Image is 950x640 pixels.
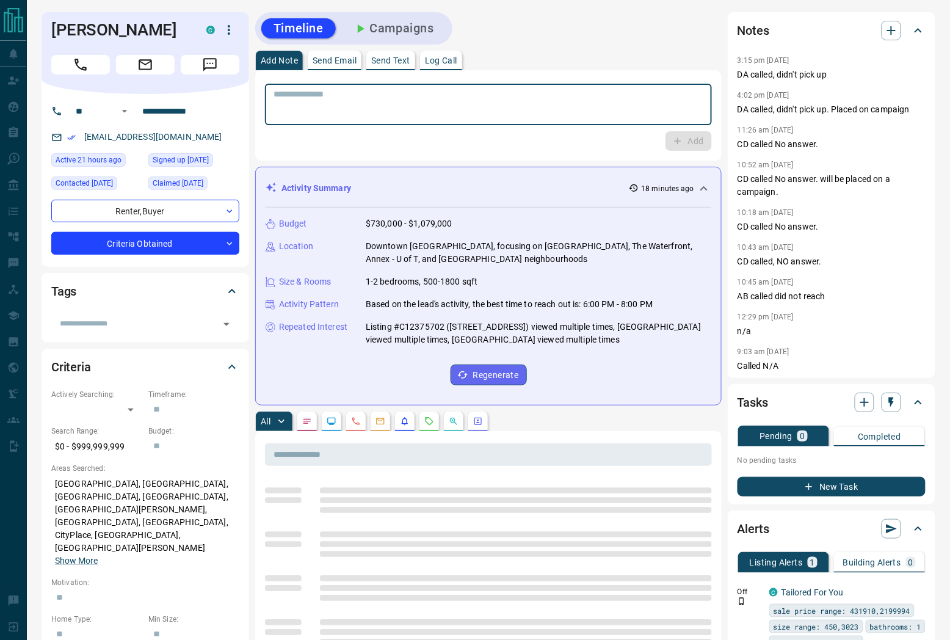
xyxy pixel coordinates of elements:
p: Motivation: [51,577,239,588]
p: Location [279,240,313,253]
span: Call [51,55,110,75]
button: Open [218,316,235,333]
p: $0 - $999,999,999 [51,437,142,457]
h2: Tags [51,282,76,301]
p: DA called, didn't pick up. Placed on campaign [738,103,926,116]
p: 10:45 am [DATE] [738,278,794,286]
a: [EMAIL_ADDRESS][DOMAIN_NAME] [84,132,222,142]
p: 9:03 am [DATE] [738,347,789,356]
p: Activity Pattern [279,298,339,311]
p: Search Range: [51,426,142,437]
div: Thu Oct 09 2025 [51,176,142,194]
p: No pending tasks [738,451,926,470]
p: 18 minutes ago [641,183,694,194]
p: Listing #C12375702 ([STREET_ADDRESS]) viewed multiple times, [GEOGRAPHIC_DATA] viewed multiple ti... [366,321,711,346]
p: Off [738,586,762,597]
p: Areas Searched: [51,463,239,474]
div: Notes [738,16,926,45]
h1: [PERSON_NAME] [51,20,188,40]
div: condos.ca [769,588,778,597]
svg: Requests [424,416,434,426]
h2: Criteria [51,357,91,377]
p: Size & Rooms [279,275,332,288]
p: Downtown [GEOGRAPHIC_DATA], focusing on [GEOGRAPHIC_DATA], The Waterfront, Annex - U of T, and [G... [366,240,711,266]
p: CD called No answer. [738,138,926,151]
p: Home Type: [51,614,142,625]
p: $730,000 - $1,079,000 [366,217,452,230]
div: Sat Nov 12 2022 [148,176,239,194]
p: 0 [800,432,805,440]
button: New Task [738,477,926,496]
p: Budget [279,217,307,230]
p: Listing Alerts [750,558,803,567]
p: Pending [760,432,792,440]
svg: Email Verified [67,133,76,142]
svg: Notes [302,416,312,426]
button: Timeline [261,18,336,38]
p: DA called, didn't pick up [738,68,926,81]
span: Message [181,55,239,75]
p: 3:15 pm [DATE] [738,56,789,65]
p: Min Size: [148,614,239,625]
span: Signed up [DATE] [153,154,209,166]
span: bathrooms: 1 [870,620,921,633]
p: Add Note [261,56,298,65]
p: Send Email [313,56,357,65]
p: 12:29 pm [DATE] [738,313,794,321]
p: CD called No answer. [738,220,926,233]
p: Building Alerts [843,558,901,567]
span: Email [116,55,175,75]
button: Open [117,104,132,118]
h2: Notes [738,21,769,40]
p: 10:52 am [DATE] [738,161,794,169]
div: Renter , Buyer [51,200,239,222]
button: Show More [55,555,98,567]
div: condos.ca [206,26,215,34]
svg: Opportunities [449,416,459,426]
p: CD called, NO answer. [738,255,926,268]
p: [GEOGRAPHIC_DATA], [GEOGRAPHIC_DATA], [GEOGRAPHIC_DATA], [GEOGRAPHIC_DATA], [GEOGRAPHIC_DATA][PER... [51,474,239,571]
svg: Push Notification Only [738,597,746,606]
svg: Lead Browsing Activity [327,416,336,426]
svg: Listing Alerts [400,416,410,426]
svg: Emails [375,416,385,426]
p: Repeated Interest [279,321,347,333]
p: Completed [858,432,901,441]
span: sale price range: 431910,2199994 [774,605,910,617]
a: Tailored For You [781,587,844,597]
span: Active 21 hours ago [56,154,121,166]
div: Activity Summary18 minutes ago [266,177,711,200]
p: 11:26 am [DATE] [738,126,794,134]
p: 1 [810,558,815,567]
p: Send Text [371,56,410,65]
p: CD called No answer. will be placed on a campaign. [738,173,926,198]
p: Actively Searching: [51,389,142,400]
div: Criteria Obtained [51,232,239,255]
div: Criteria [51,352,239,382]
span: size range: 450,3023 [774,620,859,633]
h2: Alerts [738,519,769,539]
p: 0 [908,558,913,567]
button: Regenerate [451,365,527,385]
h2: Tasks [738,393,768,412]
div: Tags [51,277,239,306]
p: 10:18 am [DATE] [738,208,794,217]
p: 1-2 bedrooms, 500-1800 sqft [366,275,478,288]
p: Timeframe: [148,389,239,400]
svg: Calls [351,416,361,426]
div: Alerts [738,514,926,544]
span: Contacted [DATE] [56,177,113,189]
p: Budget: [148,426,239,437]
p: AB called did not reach [738,290,926,303]
svg: Agent Actions [473,416,483,426]
p: Activity Summary [281,182,351,195]
span: Claimed [DATE] [153,177,203,189]
p: Called N/A [738,360,926,373]
p: 4:02 pm [DATE] [738,91,789,100]
p: All [261,417,270,426]
div: Sat Jul 09 2022 [148,153,239,170]
p: 10:43 am [DATE] [738,243,794,252]
div: Tue Oct 14 2025 [51,153,142,170]
button: Campaigns [341,18,446,38]
p: Log Call [425,56,457,65]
